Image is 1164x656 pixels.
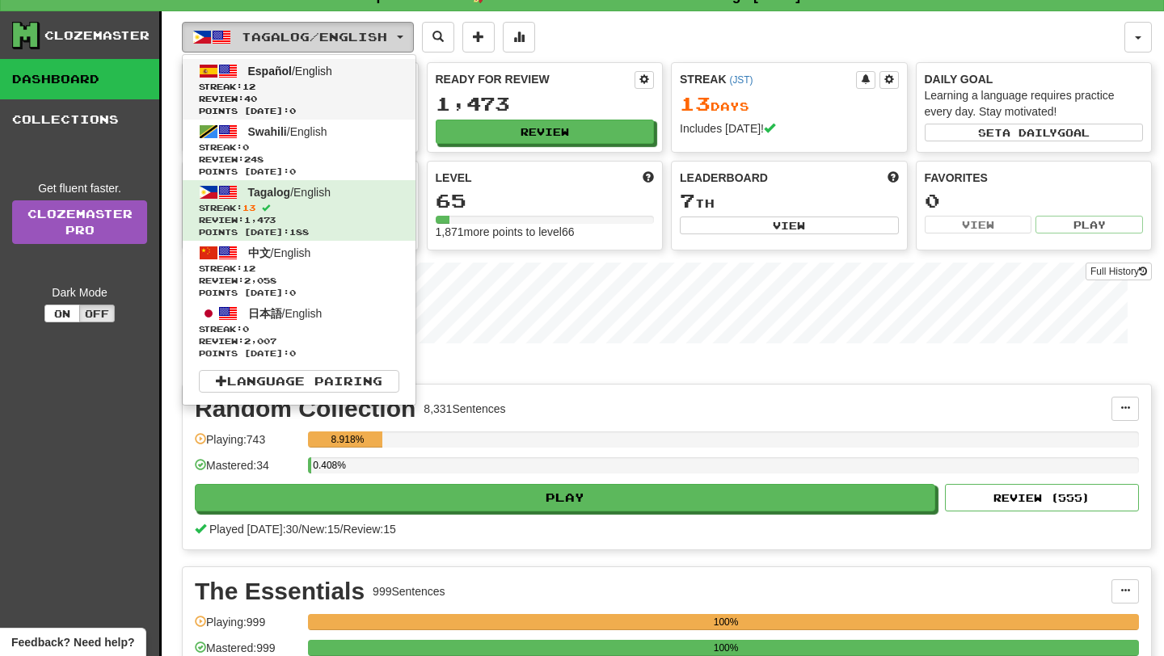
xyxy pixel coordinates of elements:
[436,94,655,114] div: 1,473
[199,287,399,299] span: Points [DATE]: 0
[195,579,365,603] div: The Essentials
[436,224,655,240] div: 1,871 more points to level 66
[199,153,399,166] span: Review: 248
[44,27,150,44] div: Clozemaster
[199,81,399,93] span: Streak:
[183,301,415,362] a: 日本語/EnglishStreak:0 Review:2,007Points [DATE]:0
[925,170,1144,186] div: Favorites
[199,166,399,178] span: Points [DATE]: 0
[183,59,415,120] a: Español/EnglishStreak:12 Review:40Points [DATE]:0
[729,74,753,86] a: (JST)
[248,307,323,320] span: / English
[340,523,344,536] span: /
[888,170,899,186] span: This week in points, UTC
[1035,216,1143,233] button: Play
[199,93,399,105] span: Review: 40
[248,125,287,138] span: Swahili
[12,180,147,196] div: Get fluent faster.
[12,284,147,301] div: Dark Mode
[643,170,654,186] span: Score more points to level up
[680,92,711,115] span: 13
[925,87,1144,120] div: Learning a language requires practice every day. Stay motivated!
[248,246,271,259] span: 中文
[195,457,300,484] div: Mastered: 34
[248,125,327,138] span: / English
[436,120,655,144] button: Review
[680,170,768,186] span: Leaderboard
[199,214,399,226] span: Review: 1,473
[182,360,1152,376] p: In Progress
[925,216,1032,233] button: View
[313,614,1139,630] div: 100%
[925,71,1144,87] div: Daily Goal
[195,397,415,421] div: Random Collection
[242,142,249,152] span: 0
[436,170,472,186] span: Level
[242,263,255,273] span: 12
[436,191,655,211] div: 65
[298,523,302,536] span: /
[680,71,856,87] div: Streak
[373,583,445,599] div: 999 Sentences
[462,22,495,53] button: Add sentence to collection
[79,305,115,322] button: Off
[680,191,899,212] div: th
[1086,263,1152,280] button: Full History
[242,203,255,212] span: 13
[183,120,415,180] a: Swahili/EnglishStreak:0 Review:248Points [DATE]:0
[195,431,300,458] div: Playing: 743
[199,141,399,153] span: Streak:
[242,82,255,91] span: 12
[302,523,339,536] span: New: 15
[199,347,399,360] span: Points [DATE]: 0
[424,401,505,417] div: 8,331 Sentences
[680,94,899,115] div: Day s
[503,22,535,53] button: More stats
[248,186,331,199] span: / English
[680,189,695,212] span: 7
[199,323,399,335] span: Streak:
[925,191,1144,211] div: 0
[12,200,147,244] a: ClozemasterPro
[248,65,332,78] span: / English
[199,263,399,275] span: Streak:
[44,305,80,322] button: On
[248,246,311,259] span: / English
[183,180,415,241] a: Tagalog/EnglishStreak:13 Review:1,473Points [DATE]:188
[680,217,899,234] button: View
[209,523,298,536] span: Played [DATE]: 30
[195,614,300,641] div: Playing: 999
[242,324,249,334] span: 0
[183,241,415,301] a: 中文/EnglishStreak:12 Review:2,058Points [DATE]:0
[199,202,399,214] span: Streak:
[313,640,1139,656] div: 100%
[199,370,399,393] a: Language Pairing
[680,120,899,137] div: Includes [DATE]!
[195,484,935,511] button: Play
[422,22,454,53] button: Search sentences
[182,22,414,53] button: Tagalog/English
[248,186,291,199] span: Tagalog
[248,307,282,320] span: 日本語
[313,431,382,448] div: 8.918%
[11,634,134,650] span: Open feedback widget
[945,484,1139,511] button: Review (555)
[1002,127,1057,138] span: a daily
[436,71,635,87] div: Ready for Review
[199,226,399,238] span: Points [DATE]: 188
[199,275,399,287] span: Review: 2,058
[248,65,292,78] span: Español
[343,523,395,536] span: Review: 15
[199,335,399,347] span: Review: 2,007
[242,30,387,44] span: Tagalog / English
[925,124,1144,141] button: Seta dailygoal
[199,105,399,117] span: Points [DATE]: 0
